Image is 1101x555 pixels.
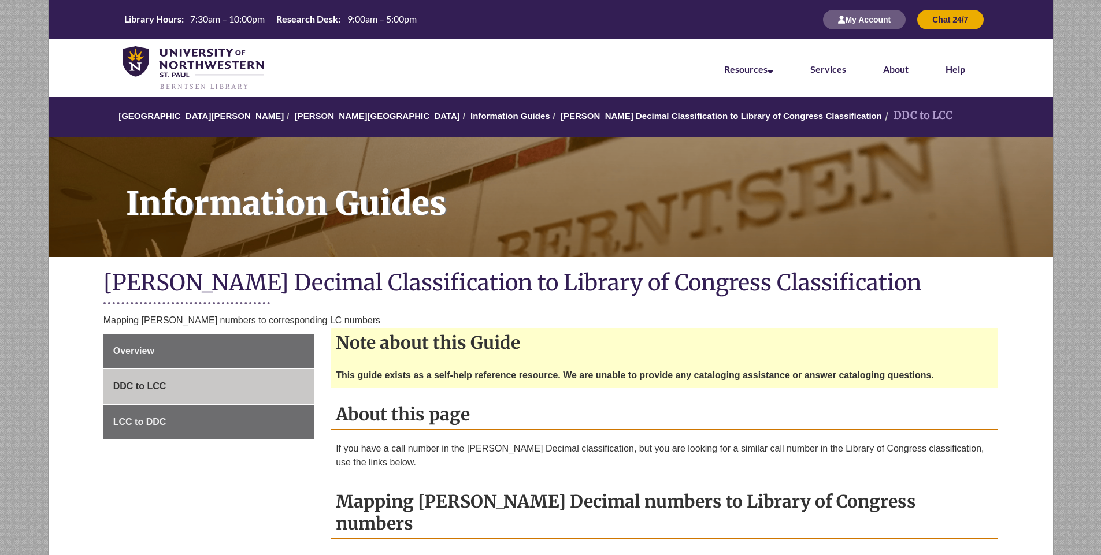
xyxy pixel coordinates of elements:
strong: This guide exists as a self-help reference resource. We are unable to provide any cataloging assi... [336,370,934,380]
h1: Information Guides [113,137,1053,242]
a: Overview [103,334,314,368]
a: Chat 24/7 [917,14,983,24]
a: [PERSON_NAME] Decimal Classification to Library of Congress Classification [561,111,882,121]
h2: Mapping [PERSON_NAME] Decimal numbers to Library of Congress numbers [331,487,998,539]
a: DDC to LCC [103,369,314,404]
a: Resources [724,64,773,75]
span: 7:30am – 10:00pm [190,13,265,24]
th: Research Desk: [272,13,342,25]
h2: Note about this Guide [331,328,998,357]
a: Services [810,64,846,75]
img: UNWSP Library Logo [123,46,264,91]
h2: About this page [331,400,998,430]
a: [PERSON_NAME][GEOGRAPHIC_DATA] [295,111,460,121]
span: Overview [113,346,154,356]
p: If you have a call number in the [PERSON_NAME] Decimal classification, but you are looking for a ... [336,442,993,470]
a: About [883,64,909,75]
a: Hours Today [120,13,421,27]
a: [GEOGRAPHIC_DATA][PERSON_NAME] [118,111,284,121]
a: Information Guides [470,111,550,121]
a: Information Guides [49,137,1053,257]
span: 9:00am – 5:00pm [347,13,417,24]
li: DDC to LCC [882,107,952,124]
span: LCC to DDC [113,417,166,427]
div: Guide Page Menu [103,334,314,439]
span: Mapping [PERSON_NAME] numbers to corresponding LC numbers [103,315,380,325]
h1: [PERSON_NAME] Decimal Classification to Library of Congress Classification [103,269,998,299]
a: Help [946,64,965,75]
button: Chat 24/7 [917,10,983,29]
span: DDC to LCC [113,381,166,391]
a: LCC to DDC [103,405,314,439]
button: My Account [823,10,906,29]
a: My Account [823,14,906,24]
th: Library Hours: [120,13,186,25]
table: Hours Today [120,13,421,25]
